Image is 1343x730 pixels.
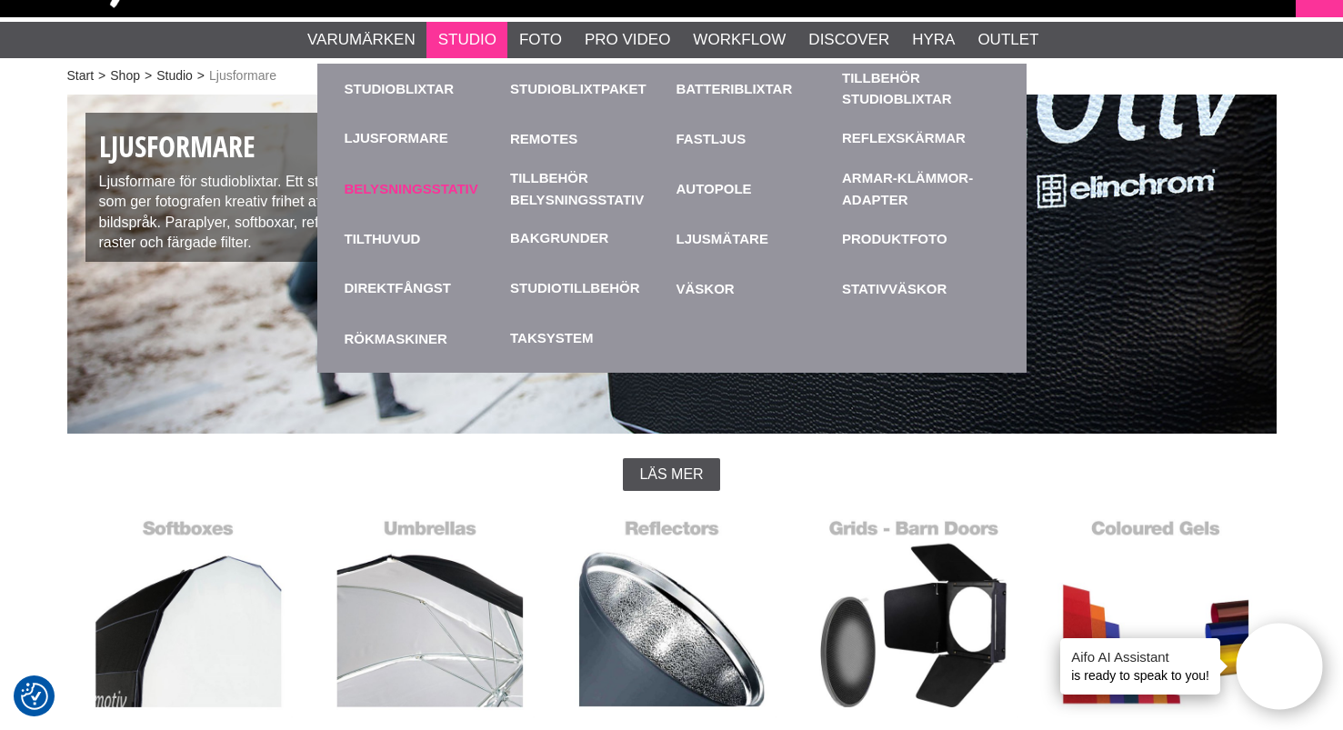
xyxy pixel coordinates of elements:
h1: Ljusformare [99,126,496,167]
div: Ljusformare för studioblixtar. Ett stort utbud av ljusformare som ger fotografen kreativ frihet a... [85,113,509,262]
a: Autopole [677,164,834,214]
a: Studioblixtar [345,64,502,114]
a: Reflexskärmar [842,128,966,149]
a: Tillbehör Studioblixtar [842,68,999,109]
a: Stativväskor [842,264,999,314]
a: Taksystem [510,328,593,349]
a: Ljusmätare [677,214,834,264]
a: Studiotillbehör [510,278,640,299]
a: Studio [438,28,496,52]
a: Bakgrunder [510,228,608,249]
img: Revisit consent button [21,683,48,710]
a: Workflow [693,28,786,52]
a: Direktfångst [345,278,452,299]
a: Pro Video [585,28,670,52]
a: Belysningsstativ [345,164,502,214]
a: Foto [519,28,562,52]
span: > [145,66,152,85]
a: Fastljus [677,114,834,164]
a: Batteriblixtar [677,64,834,114]
a: Studioblixtpaket [510,64,667,114]
a: Rökmaskiner [345,314,502,364]
span: Ljusformare [209,66,276,85]
span: > [197,66,205,85]
span: > [98,66,105,85]
a: Armar-Klämmor-Adapter [842,164,999,214]
a: Start [67,66,95,85]
div: is ready to speak to you! [1060,638,1220,695]
a: Tilthuvud [345,214,502,264]
a: Varumärken [307,28,416,52]
a: Ljusformare [345,128,448,149]
h4: Aifo AI Assistant [1071,647,1209,666]
a: Shop [110,66,140,85]
a: Produktfoto [842,214,999,264]
button: Samtyckesinställningar [21,680,48,713]
img: Ljusformare Studio [67,95,1277,434]
a: Studio [156,66,193,85]
a: Remotes [510,114,667,164]
a: Tillbehör Belysningsstativ [510,164,667,214]
a: Discover [808,28,889,52]
a: Hyra [912,28,955,52]
a: Outlet [977,28,1038,52]
a: Väskor [677,264,834,314]
span: Läs mer [639,466,703,483]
